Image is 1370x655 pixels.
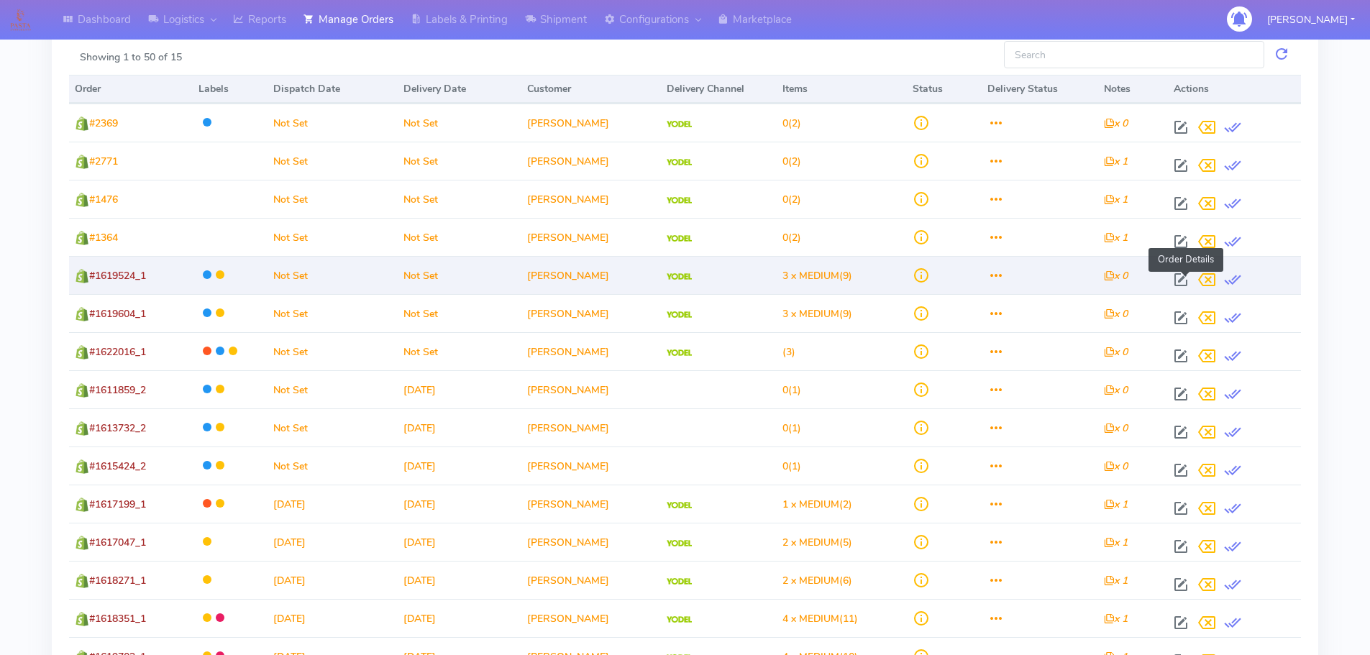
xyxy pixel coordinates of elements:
[89,193,118,206] span: #1476
[782,421,788,435] span: 0
[782,116,788,130] span: 0
[1004,41,1264,68] input: Search
[398,332,521,370] td: Not Set
[667,616,692,623] img: Yodel
[268,104,398,142] td: Not Set
[1104,116,1128,130] i: x 0
[667,311,692,319] img: Yodel
[782,307,839,321] span: 3 x MEDIUM
[268,561,398,599] td: [DATE]
[521,75,661,104] th: Customer
[1104,536,1128,549] i: x 1
[398,294,521,332] td: Not Set
[667,235,692,242] img: Yodel
[398,256,521,294] td: Not Set
[1256,5,1366,35] button: [PERSON_NAME]
[268,408,398,446] td: Not Set
[1104,231,1128,244] i: x 1
[89,574,146,587] span: #1618271_1
[667,540,692,547] img: Yodel
[398,599,521,637] td: [DATE]
[782,536,839,549] span: 2 x MEDIUM
[782,155,801,168] span: (2)
[782,231,801,244] span: (2)
[782,193,801,206] span: (2)
[521,332,661,370] td: [PERSON_NAME]
[89,231,118,244] span: #1364
[1104,307,1128,321] i: x 0
[398,561,521,599] td: [DATE]
[89,155,118,168] span: #2771
[521,561,661,599] td: [PERSON_NAME]
[521,485,661,523] td: [PERSON_NAME]
[782,612,839,626] span: 4 x MEDIUM
[268,446,398,485] td: Not Set
[667,578,692,585] img: Yodel
[398,370,521,408] td: [DATE]
[89,498,146,511] span: #1617199_1
[782,459,788,473] span: 0
[521,446,661,485] td: [PERSON_NAME]
[521,523,661,561] td: [PERSON_NAME]
[521,256,661,294] td: [PERSON_NAME]
[782,498,839,511] span: 1 x MEDIUM
[1104,155,1128,168] i: x 1
[782,269,852,283] span: (9)
[268,256,398,294] td: Not Set
[661,75,777,104] th: Delivery Channel
[268,294,398,332] td: Not Set
[1104,383,1128,397] i: x 0
[782,383,788,397] span: 0
[782,269,839,283] span: 3 x MEDIUM
[782,383,801,397] span: (1)
[667,349,692,357] img: Yodel
[268,142,398,180] td: Not Set
[782,231,788,244] span: 0
[667,273,692,280] img: Yodel
[667,159,692,166] img: Yodel
[521,408,661,446] td: [PERSON_NAME]
[782,116,801,130] span: (2)
[398,523,521,561] td: [DATE]
[782,307,852,321] span: (9)
[89,345,146,359] span: #1622016_1
[782,574,839,587] span: 2 x MEDIUM
[1104,612,1128,626] i: x 1
[521,180,661,218] td: [PERSON_NAME]
[782,193,788,206] span: 0
[69,75,193,104] th: Order
[1104,498,1128,511] i: x 1
[268,75,398,104] th: Dispatch Date
[398,180,521,218] td: Not Set
[398,75,521,104] th: Delivery Date
[782,459,801,473] span: (1)
[398,485,521,523] td: [DATE]
[1168,75,1301,104] th: Actions
[89,459,146,473] span: #1615424_2
[268,370,398,408] td: Not Set
[89,536,146,549] span: #1617047_1
[193,75,268,104] th: Labels
[521,294,661,332] td: [PERSON_NAME]
[521,599,661,637] td: [PERSON_NAME]
[907,75,982,104] th: Status
[398,218,521,256] td: Not Set
[1104,269,1128,283] i: x 0
[1104,574,1128,587] i: x 1
[782,345,795,359] span: (3)
[89,116,118,130] span: #2369
[398,142,521,180] td: Not Set
[521,104,661,142] td: [PERSON_NAME]
[667,121,692,128] img: Yodel
[782,574,852,587] span: (6)
[1104,193,1128,206] i: x 1
[89,612,146,626] span: #1618351_1
[521,218,661,256] td: [PERSON_NAME]
[782,536,852,549] span: (5)
[1098,75,1168,104] th: Notes
[782,421,801,435] span: (1)
[1104,345,1128,359] i: x 0
[268,332,398,370] td: Not Set
[782,498,852,511] span: (2)
[521,370,661,408] td: [PERSON_NAME]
